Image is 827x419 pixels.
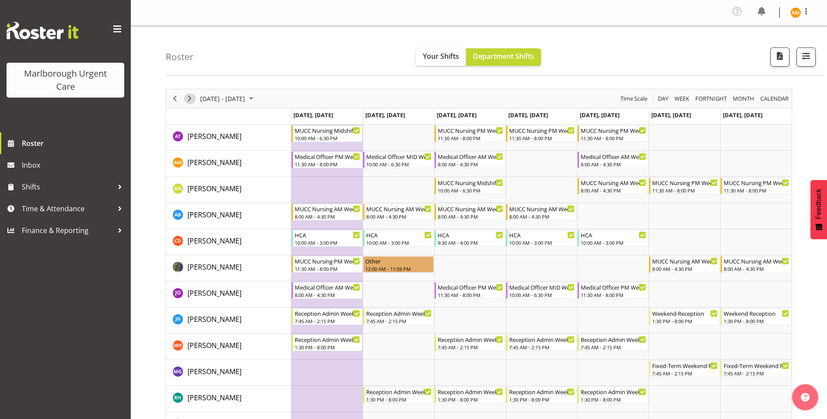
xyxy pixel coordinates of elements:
div: Medical Officer PM Weekday [295,152,360,161]
div: Cordelia Davies"s event - HCA Begin From Wednesday, September 24, 2025 at 9:30:00 AM GMT+12:00 En... [435,230,505,247]
div: HCA [509,230,575,239]
span: [DATE], [DATE] [508,111,548,119]
div: Margret Hall"s event - Reception Admin Weekday AM Begin From Wednesday, September 24, 2025 at 7:4... [435,335,505,351]
div: Andrew Brooks"s event - MUCC Nursing AM Weekday Begin From Tuesday, September 23, 2025 at 8:00:00... [363,204,434,220]
button: Month [759,93,790,104]
div: Agnes Tyson"s event - MUCC Nursing PM Weekday Begin From Thursday, September 25, 2025 at 11:30:00... [506,125,577,142]
span: Shifts [22,180,113,193]
span: Finance & Reporting [22,224,113,237]
button: Department Shifts [466,48,541,66]
div: Other [365,257,432,265]
div: 12:00 AM - 11:59 PM [365,265,432,272]
div: HCA [581,230,646,239]
div: Jenny O'Donnell"s event - Medical Officer PM Weekday Begin From Wednesday, September 24, 2025 at ... [435,282,505,299]
td: Gloria Varghese resource [166,255,291,281]
div: MUCC Nursing PM Weekends [724,178,789,187]
td: Josephine Godinez resource [166,307,291,334]
span: [PERSON_NAME] [187,210,242,220]
div: Reception Admin Weekday AM [509,335,575,344]
span: [DATE], [DATE] [365,111,405,119]
div: 7:45 AM - 2:15 PM [366,318,432,324]
div: Medical Officer AM Weekday [438,152,503,161]
span: [DATE], [DATE] [293,111,333,119]
div: Josephine Godinez"s event - Reception Admin Weekday AM Begin From Monday, September 22, 2025 at 7... [292,308,362,325]
div: 8:00 AM - 4:30 PM [438,161,503,168]
h4: Roster [166,52,194,62]
div: 8:00 AM - 4:30 PM [581,187,646,194]
button: Previous [169,93,181,104]
div: Medical Officer AM Weekday [581,152,646,161]
div: 8:00 AM - 4:30 PM [581,161,646,168]
div: 7:45 AM - 2:15 PM [724,370,789,377]
span: [PERSON_NAME] [187,184,242,193]
div: 10:00 AM - 6:30 PM [438,187,503,194]
div: 11:30 AM - 8:00 PM [438,135,503,142]
span: [DATE], [DATE] [580,111,619,119]
div: Rochelle Harris"s event - Reception Admin Weekday PM Begin From Friday, September 26, 2025 at 1:3... [578,387,648,403]
div: Rochelle Harris"s event - Reception Admin Weekday PM Begin From Tuesday, September 23, 2025 at 1:... [363,387,434,403]
div: Josephine Godinez"s event - Weekend Reception Begin From Sunday, September 28, 2025 at 1:30:00 PM... [721,308,791,325]
a: [PERSON_NAME] [187,314,242,324]
div: 7:45 AM - 2:15 PM [438,344,503,351]
div: Reception Admin Weekday PM [581,387,646,396]
div: 7:45 AM - 2:15 PM [295,318,360,324]
div: Cordelia Davies"s event - HCA Begin From Friday, September 26, 2025 at 10:00:00 AM GMT+12:00 Ends... [578,230,648,247]
div: Fixed-Term Weekend Reception [724,361,789,370]
div: Alysia Newman-Woods"s event - MUCC Nursing PM Weekends Begin From Sunday, September 28, 2025 at 1... [721,178,791,194]
div: MUCC Nursing AM Weekends [724,257,789,265]
div: 10:00 AM - 3:00 PM [366,239,432,246]
div: 11:30 AM - 8:00 PM [509,135,575,142]
div: 11:30 AM - 8:00 PM [581,135,646,142]
td: Alysia Newman-Woods resource [166,177,291,203]
td: Alexandra Madigan resource [166,151,291,177]
div: Alysia Newman-Woods"s event - MUCC Nursing Midshift Begin From Wednesday, September 24, 2025 at 1... [435,178,505,194]
div: Rochelle Harris"s event - Reception Admin Weekday PM Begin From Wednesday, September 24, 2025 at ... [435,387,505,403]
span: [PERSON_NAME] [187,341,242,350]
div: Cordelia Davies"s event - HCA Begin From Tuesday, September 23, 2025 at 10:00:00 AM GMT+12:00 End... [363,230,434,247]
div: 10:00 AM - 6:30 PM [295,135,360,142]
div: Weekend Reception [724,309,789,318]
div: Medical Officer PM Weekday [438,283,503,291]
div: Medical Officer PM Weekday [581,283,646,291]
div: Reception Admin Weekday PM [295,335,360,344]
div: MUCC Nursing AM Weekday [438,204,503,213]
button: Timeline Day [657,93,670,104]
td: Agnes Tyson resource [166,125,291,151]
div: Reception Admin Weekday AM [295,309,360,318]
button: September 22 - 28, 2025 [199,93,257,104]
span: Time & Attendance [22,202,113,215]
div: 10:00 AM - 3:00 PM [509,239,575,246]
div: 1:30 PM - 8:00 PM [295,344,360,351]
div: 1:30 PM - 8:00 PM [581,396,646,403]
span: calendar [759,93,790,104]
div: Andrew Brooks"s event - MUCC Nursing AM Weekday Begin From Wednesday, September 24, 2025 at 8:00:... [435,204,505,220]
div: 11:30 AM - 8:00 PM [724,187,789,194]
div: 7:45 AM - 2:15 PM [509,344,575,351]
a: [PERSON_NAME] [187,392,242,403]
div: 8:00 AM - 4:30 PM [724,265,789,272]
button: Download a PDF of the roster according to the set date range. [770,47,790,67]
span: [PERSON_NAME] [187,288,242,298]
span: Roster [22,137,126,150]
div: Megan Gander"s event - Fixed-Term Weekend Reception Begin From Saturday, September 27, 2025 at 7:... [649,361,720,377]
img: alexandra-madigan11823.jpg [790,7,801,18]
img: help-xxl-2.png [801,393,810,402]
span: [PERSON_NAME] [187,314,242,324]
div: Margret Hall"s event - Reception Admin Weekday AM Begin From Thursday, September 25, 2025 at 7:45... [506,335,577,351]
img: Rosterit website logo [7,22,78,39]
div: Cordelia Davies"s event - HCA Begin From Monday, September 22, 2025 at 10:00:00 AM GMT+12:00 Ends... [292,230,362,247]
div: 10:00 AM - 6:30 PM [366,161,432,168]
a: [PERSON_NAME] [187,157,242,168]
div: 8:00 AM - 4:30 PM [652,265,718,272]
td: Margret Hall resource [166,334,291,360]
div: Agnes Tyson"s event - MUCC Nursing Midshift Begin From Monday, September 22, 2025 at 10:00:00 AM ... [292,125,362,142]
a: [PERSON_NAME] [187,288,242,298]
div: Reception Admin Weekday AM [438,335,503,344]
a: [PERSON_NAME] [187,236,242,246]
div: Margret Hall"s event - Reception Admin Weekday PM Begin From Monday, September 22, 2025 at 1:30:0... [292,335,362,351]
span: Inbox [22,159,126,172]
div: MUCC Nursing AM Weekday [509,204,575,213]
span: Week [674,93,690,104]
div: 8:00 AM - 4:30 PM [366,213,432,220]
